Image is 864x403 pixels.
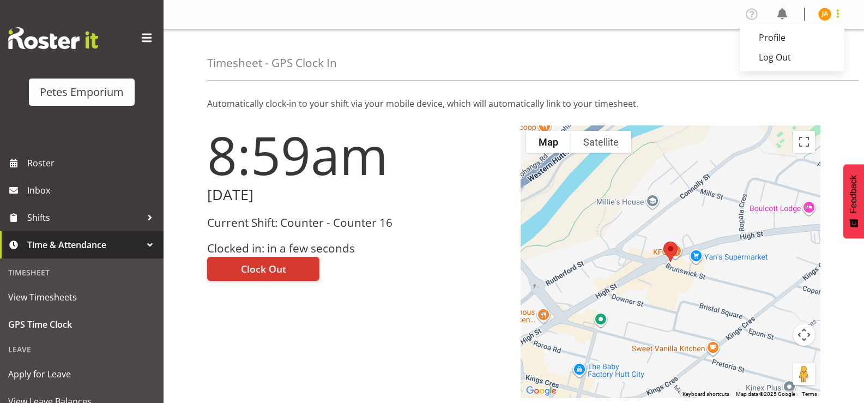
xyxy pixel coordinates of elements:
[523,384,559,398] a: Open this area in Google Maps (opens a new window)
[207,97,820,110] p: Automatically clock-in to your shift via your mobile device, which will automatically link to you...
[27,182,158,199] span: Inbox
[526,131,571,153] button: Show street map
[207,216,507,229] h3: Current Shift: Counter - Counter 16
[818,8,831,21] img: jeseryl-armstrong10788.jpg
[3,311,161,338] a: GPS Time Clock
[40,84,124,100] div: Petes Emporium
[523,384,559,398] img: Google
[802,391,817,397] a: Terms (opens in new tab)
[843,164,864,238] button: Feedback - Show survey
[682,390,729,398] button: Keyboard shortcuts
[207,187,507,203] h2: [DATE]
[8,316,155,333] span: GPS Time Clock
[571,131,631,153] button: Show satellite imagery
[207,242,507,255] h3: Clocked in: in a few seconds
[241,262,286,276] span: Clock Out
[793,324,815,346] button: Map camera controls
[8,289,155,305] span: View Timesheets
[793,363,815,385] button: Drag Pegman onto the map to open Street View
[207,125,507,184] h1: 8:59am
[3,360,161,388] a: Apply for Leave
[27,155,158,171] span: Roster
[8,366,155,382] span: Apply for Leave
[3,284,161,311] a: View Timesheets
[793,131,815,153] button: Toggle fullscreen view
[849,175,859,213] span: Feedback
[736,391,795,397] span: Map data ©2025 Google
[207,257,319,281] button: Clock Out
[740,28,844,47] a: Profile
[27,237,142,253] span: Time & Attendance
[27,209,142,226] span: Shifts
[8,27,98,49] img: Rosterit website logo
[740,47,844,67] a: Log Out
[207,57,337,69] h4: Timesheet - GPS Clock In
[3,338,161,360] div: Leave
[3,261,161,284] div: Timesheet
